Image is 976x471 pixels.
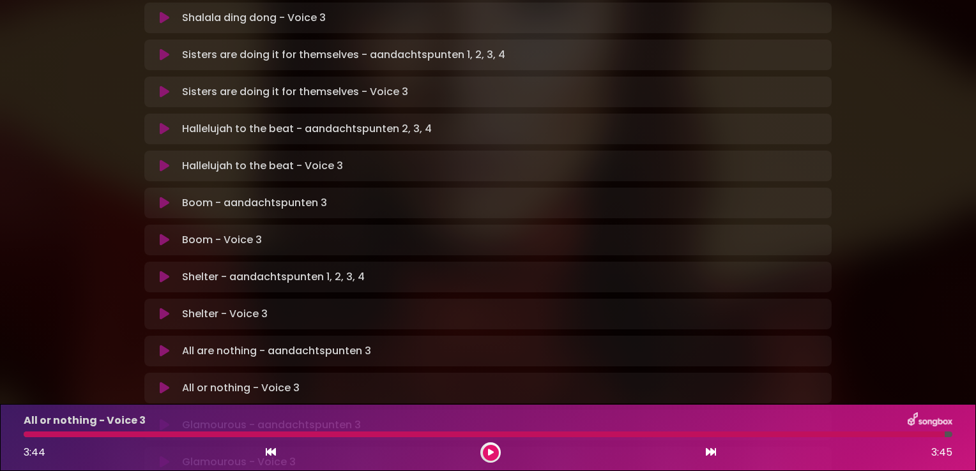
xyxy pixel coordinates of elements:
[182,47,505,63] p: Sisters are doing it for themselves - aandachtspunten 1, 2, 3, 4
[24,445,45,460] span: 3:44
[182,269,365,285] p: Shelter - aandachtspunten 1, 2, 3, 4
[182,10,326,26] p: Shalala ding dong - Voice 3
[182,158,343,174] p: Hallelujah to the beat - Voice 3
[182,84,408,100] p: Sisters are doing it for themselves - Voice 3
[908,412,952,429] img: songbox-logo-white.png
[931,445,952,460] span: 3:45
[182,343,371,359] p: All are nothing - aandachtspunten 3
[182,380,300,396] p: All or nothing - Voice 3
[182,232,262,248] p: Boom - Voice 3
[182,195,327,211] p: Boom - aandachtspunten 3
[182,121,432,137] p: Hallelujah to the beat - aandachtspunten 2, 3, 4
[182,306,268,322] p: Shelter - Voice 3
[24,413,146,428] p: All or nothing - Voice 3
